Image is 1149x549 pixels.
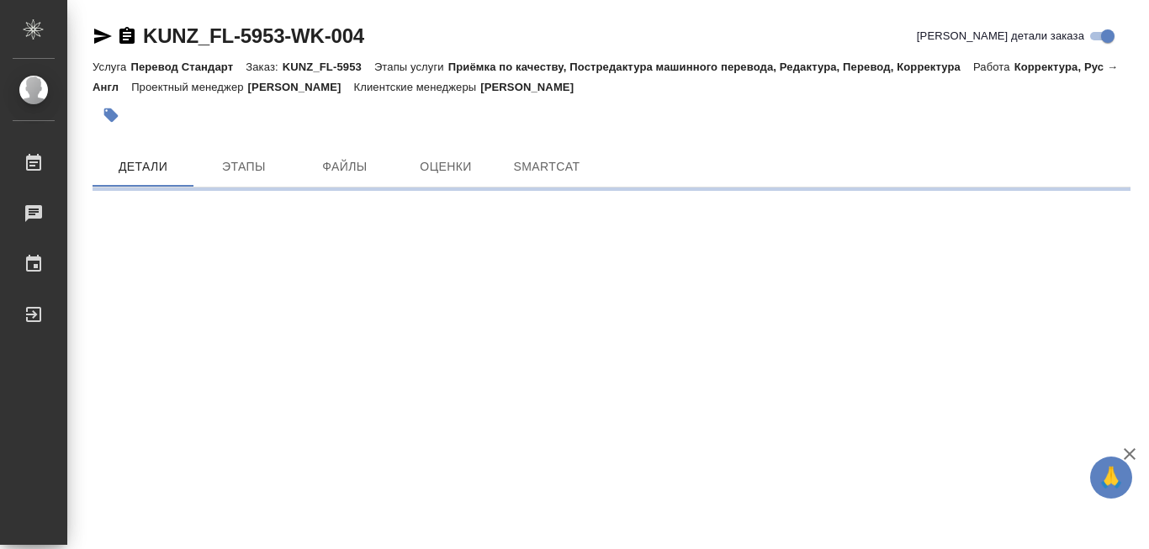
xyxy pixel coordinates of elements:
[143,24,364,47] a: KUNZ_FL-5953-WK-004
[117,26,137,46] button: Скопировать ссылку
[93,26,113,46] button: Скопировать ссылку для ЯМессенджера
[374,61,448,73] p: Этапы услуги
[248,81,354,93] p: [PERSON_NAME]
[354,81,481,93] p: Клиентские менеджеры
[480,81,586,93] p: [PERSON_NAME]
[103,156,183,177] span: Детали
[1090,457,1132,499] button: 🙏
[93,97,130,134] button: Добавить тэг
[204,156,284,177] span: Этапы
[917,28,1084,45] span: [PERSON_NAME] детали заказа
[973,61,1014,73] p: Работа
[405,156,486,177] span: Оценки
[1097,460,1125,495] span: 🙏
[93,61,130,73] p: Услуга
[246,61,282,73] p: Заказ:
[130,61,246,73] p: Перевод Стандарт
[283,61,374,73] p: KUNZ_FL-5953
[131,81,247,93] p: Проектный менеджер
[506,156,587,177] span: SmartCat
[304,156,385,177] span: Файлы
[448,61,973,73] p: Приёмка по качеству, Постредактура машинного перевода, Редактура, Перевод, Корректура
